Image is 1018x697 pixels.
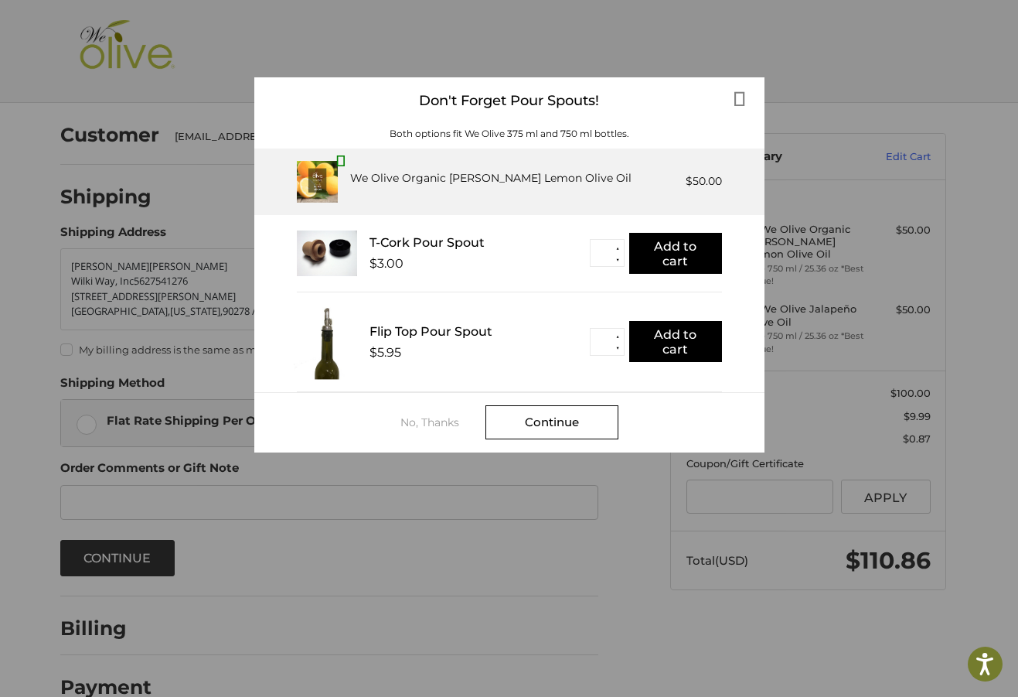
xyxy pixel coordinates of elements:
div: Continue [485,405,618,439]
p: We're away right now. Please check back later! [22,23,175,36]
div: Don't Forget Pour Spouts! [254,77,764,125]
button: ▲ [612,242,624,254]
button: ▼ [612,343,624,354]
div: $5.95 [369,345,401,360]
button: ▼ [612,254,624,265]
iframe: Google Customer Reviews [890,655,1018,697]
div: No, Thanks [400,416,485,429]
button: Add to cart [629,233,722,274]
div: Both options fit We Olive 375 ml and 750 ml bottles. [254,127,764,141]
div: $50.00 [686,173,722,190]
button: Add to cart [629,321,722,362]
button: ▲ [612,331,624,343]
div: Flip Top Pour Spout [369,324,590,339]
div: We Olive Organic [PERSON_NAME] Lemon Olive Oil [350,170,632,186]
img: T_Cork__22625.1711686153.233.225.jpg [297,231,357,276]
div: T-Cork Pour Spout [369,235,590,250]
button: Open LiveChat chat widget [178,20,196,39]
div: $3.00 [369,256,403,271]
img: FTPS_bottle__43406.1705089544.233.225.jpg [294,304,360,379]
